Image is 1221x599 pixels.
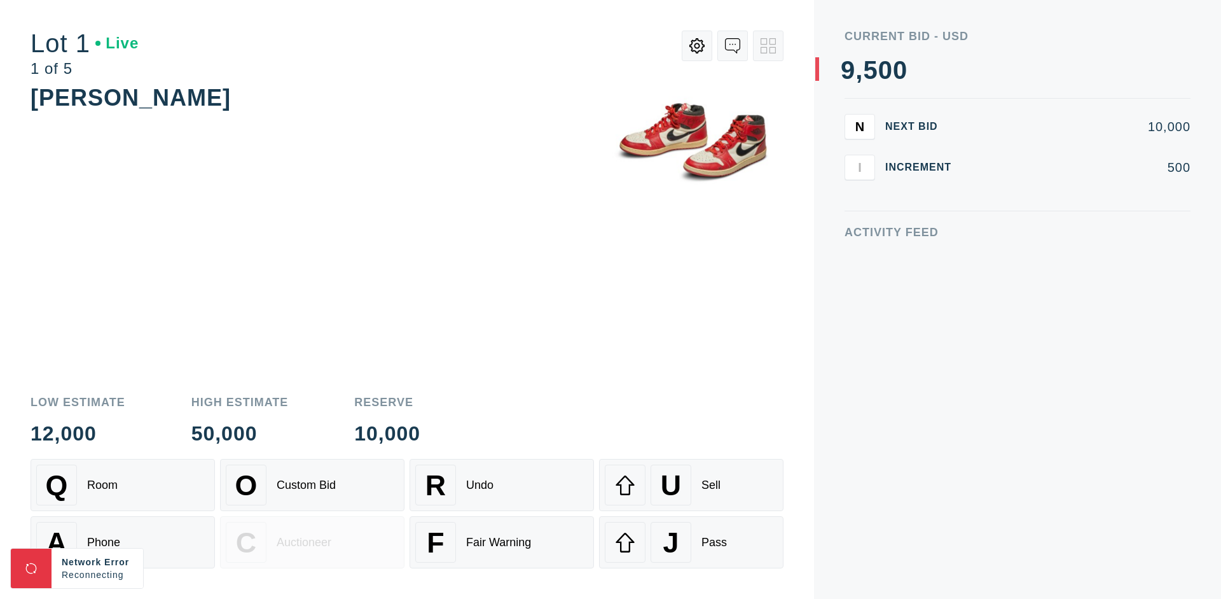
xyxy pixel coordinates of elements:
[46,526,67,559] span: A
[87,479,118,492] div: Room
[893,57,907,83] div: 0
[277,479,336,492] div: Custom Bid
[845,155,875,180] button: I
[845,31,1190,42] div: Current Bid - USD
[972,120,1190,133] div: 10,000
[277,536,331,549] div: Auctioneer
[354,397,420,408] div: Reserve
[599,516,783,568] button: JPass
[62,556,133,568] div: Network Error
[31,459,215,511] button: QRoom
[191,423,289,444] div: 50,000
[885,122,962,132] div: Next Bid
[841,57,855,83] div: 9
[95,36,139,51] div: Live
[62,568,133,581] div: Reconnecting
[885,162,962,173] div: Increment
[31,423,125,444] div: 12,000
[663,526,679,559] span: J
[31,61,139,76] div: 1 of 5
[863,57,878,83] div: 5
[31,516,215,568] button: APhone
[701,479,721,492] div: Sell
[220,459,404,511] button: OCustom Bid
[87,536,120,549] div: Phone
[599,459,783,511] button: USell
[845,227,1190,238] div: Activity Feed
[425,469,446,502] span: R
[661,469,681,502] span: U
[31,31,139,56] div: Lot 1
[878,57,893,83] div: 0
[191,397,289,408] div: High Estimate
[466,479,493,492] div: Undo
[410,459,594,511] button: RUndo
[31,397,125,408] div: Low Estimate
[220,516,404,568] button: CAuctioneer
[701,536,727,549] div: Pass
[410,516,594,568] button: FFair Warning
[466,536,531,549] div: Fair Warning
[855,119,864,134] span: N
[31,85,231,111] div: [PERSON_NAME]
[855,57,863,312] div: ,
[236,526,256,559] span: C
[354,423,420,444] div: 10,000
[858,160,862,174] span: I
[427,526,444,559] span: F
[235,469,258,502] span: O
[972,161,1190,174] div: 500
[46,469,68,502] span: Q
[845,114,875,139] button: N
